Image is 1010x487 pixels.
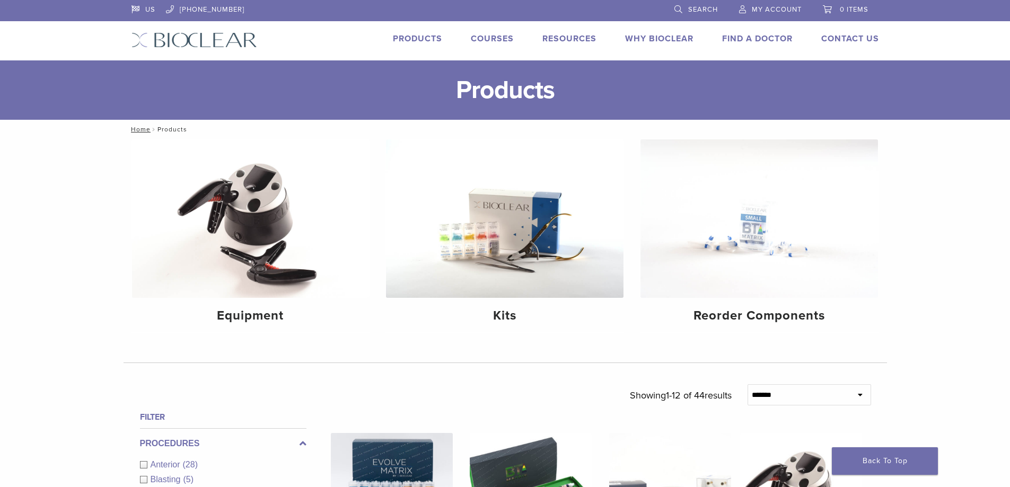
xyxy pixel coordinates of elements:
[132,139,370,298] img: Equipment
[131,32,257,48] img: Bioclear
[151,127,157,132] span: /
[128,126,151,133] a: Home
[640,139,878,332] a: Reorder Components
[183,460,198,469] span: (28)
[140,306,361,325] h4: Equipment
[630,384,732,406] p: Showing results
[140,437,306,450] label: Procedures
[649,306,870,325] h4: Reorder Components
[151,475,183,484] span: Blasting
[386,139,623,332] a: Kits
[666,389,705,401] span: 1-12 of 44
[124,120,887,139] nav: Products
[394,306,615,325] h4: Kits
[386,139,623,298] img: Kits
[151,460,183,469] span: Anterior
[840,5,868,14] span: 0 items
[625,33,693,44] a: Why Bioclear
[471,33,514,44] a: Courses
[542,33,596,44] a: Resources
[640,139,878,298] img: Reorder Components
[140,411,306,423] h4: Filter
[183,475,194,484] span: (5)
[832,447,938,475] a: Back To Top
[752,5,802,14] span: My Account
[393,33,442,44] a: Products
[132,139,370,332] a: Equipment
[688,5,718,14] span: Search
[821,33,879,44] a: Contact Us
[722,33,793,44] a: Find A Doctor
